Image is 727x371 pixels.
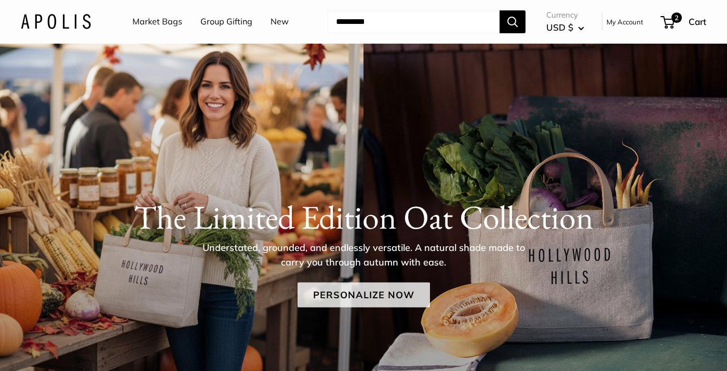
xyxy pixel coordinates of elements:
[21,197,706,236] h1: The Limited Edition Oat Collection
[689,16,706,27] span: Cart
[298,282,430,307] a: Personalize Now
[607,16,643,28] a: My Account
[21,14,91,29] img: Apolis
[546,8,584,22] span: Currency
[195,240,532,269] p: Understated, grounded, and endlessly versatile. A natural shade made to carry you through autumn ...
[546,22,573,33] span: USD $
[662,14,706,30] a: 2 Cart
[271,14,289,30] a: New
[546,19,584,36] button: USD $
[132,14,182,30] a: Market Bags
[500,10,526,33] button: Search
[328,10,500,33] input: Search...
[200,14,252,30] a: Group Gifting
[671,12,682,23] span: 2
